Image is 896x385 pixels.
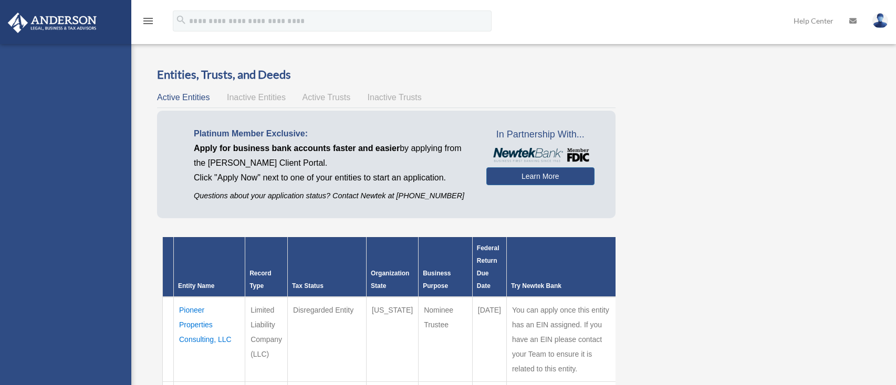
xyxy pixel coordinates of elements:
td: [US_STATE] [367,297,419,382]
td: You can apply once this entity has an EIN assigned. If you have an EIN please contact your Team t... [506,297,620,382]
img: User Pic [872,13,888,28]
span: In Partnership With... [486,126,595,143]
span: Inactive Entities [227,93,286,102]
th: Entity Name [174,237,245,297]
td: Disregarded Entity [288,297,367,382]
span: Inactive Trusts [368,93,422,102]
td: Nominee Trustee [419,297,473,382]
p: by applying from the [PERSON_NAME] Client Portal. [194,141,471,170]
span: Active Entities [157,93,210,102]
th: Business Purpose [419,237,473,297]
th: Record Type [245,237,288,297]
div: Try Newtek Bank [511,280,616,292]
th: Organization State [367,237,419,297]
a: Learn More [486,167,595,185]
p: Click "Apply Now" next to one of your entities to start an application. [194,170,471,185]
p: Platinum Member Exclusive: [194,126,471,141]
th: Tax Status [288,237,367,297]
p: Questions about your application status? Contact Newtek at [PHONE_NUMBER] [194,189,471,202]
th: Federal Return Due Date [472,237,506,297]
td: Limited Liability Company (LLC) [245,297,288,382]
a: menu [142,18,154,27]
img: NewtekBankLogoSM.png [492,148,589,162]
h3: Entities, Trusts, and Deeds [157,67,616,83]
i: menu [142,15,154,27]
td: Pioneer Properties Consulting, LLC [174,297,245,382]
span: Active Trusts [303,93,351,102]
img: Anderson Advisors Platinum Portal [5,13,100,33]
span: Apply for business bank accounts faster and easier [194,144,400,153]
td: [DATE] [472,297,506,382]
i: search [175,14,187,26]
